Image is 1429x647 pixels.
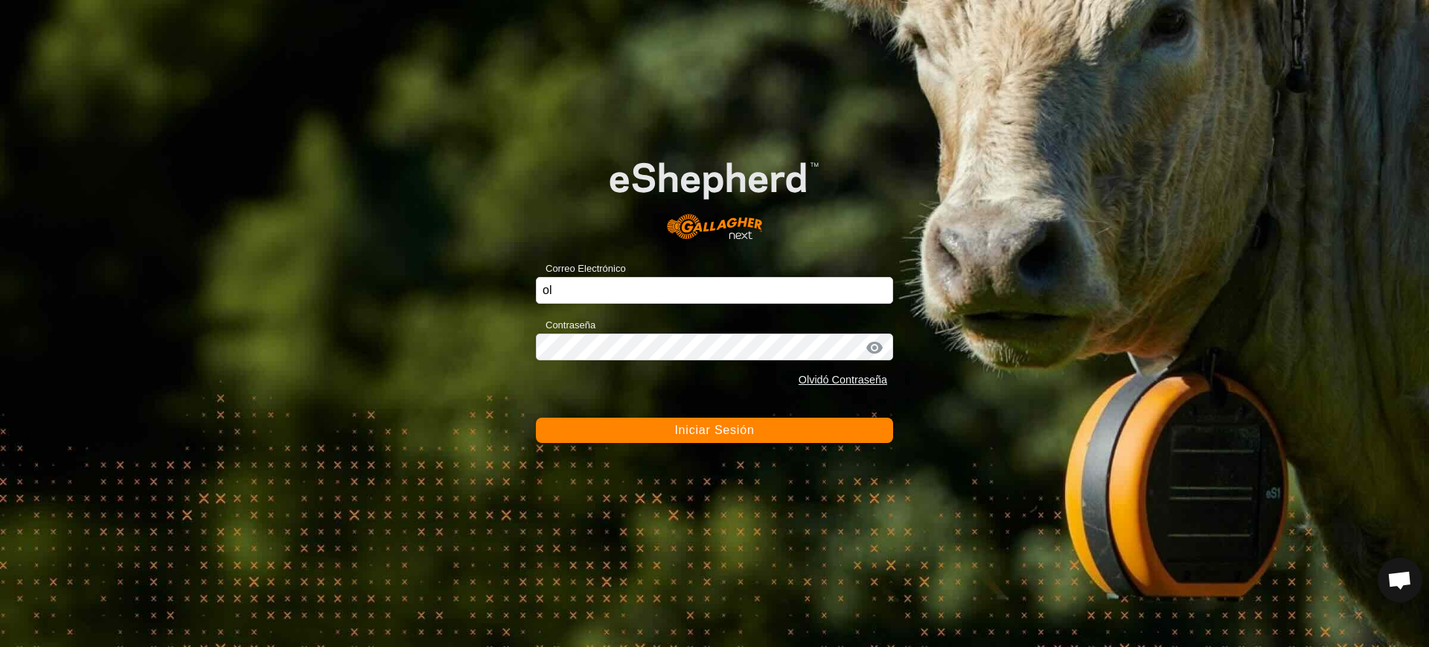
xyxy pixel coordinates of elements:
input: Correo Electrónico [536,277,893,304]
div: Chat abierto [1378,558,1422,602]
label: Contraseña [536,318,595,333]
span: Iniciar Sesión [674,424,754,436]
label: Correo Electrónico [536,261,626,276]
img: Logo de eShepherd [572,133,857,255]
a: Olvidó Contraseña [799,374,887,386]
button: Iniciar Sesión [536,418,893,443]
